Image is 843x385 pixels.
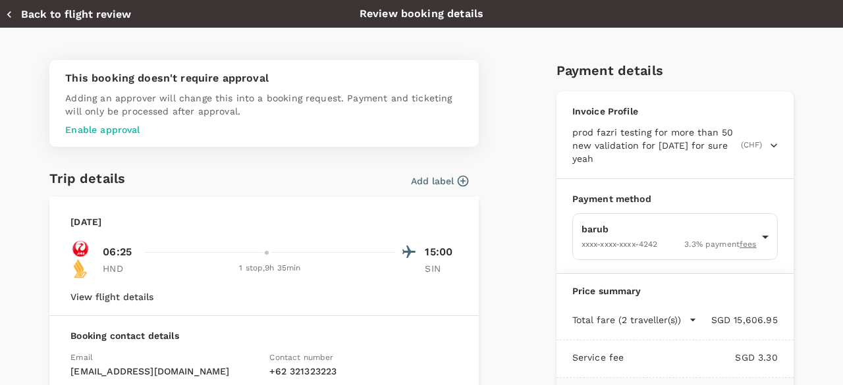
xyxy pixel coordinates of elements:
p: Adding an approver will change this into a booking request. Payment and ticketing will only be pr... [65,91,463,118]
p: + 62 321323223 [269,365,458,378]
button: View flight details [70,292,153,302]
button: Add label [411,174,468,188]
h6: Trip details [49,168,125,189]
p: Booking contact details [70,329,458,342]
p: Enable approval [65,123,463,136]
h6: Payment details [557,60,794,81]
p: Price summary [572,284,778,297]
p: This booking doesn't require approval [65,70,463,86]
p: Invoice Profile [572,105,778,118]
p: Total fare (2 traveller(s)) [572,313,681,326]
button: prod fazri testing for more than 50 new validation for [DATE] for sure yeah(CHF) [572,126,778,165]
img: JL [70,239,90,259]
p: barub [582,222,757,236]
img: SQ [70,259,90,278]
button: Back to flight review [5,8,131,21]
p: [EMAIL_ADDRESS][DOMAIN_NAME] [70,365,259,378]
p: HND [103,262,136,275]
p: Service fee [572,351,624,364]
p: SGD 15,606.95 [697,313,778,326]
div: 1 stop , 9h 35min [144,262,396,275]
p: 06:25 [103,244,132,260]
u: fees [740,240,757,249]
span: 3.3 % payment [684,238,756,251]
button: Total fare (2 traveller(s)) [572,313,697,326]
div: barubXXXX-XXXX-XXXX-42423.3% paymentfees [572,213,778,260]
p: Review booking details [360,6,483,22]
span: XXXX-XXXX-XXXX-4242 [582,240,658,249]
p: 15:00 [425,244,458,260]
span: (CHF) [741,139,762,152]
p: Payment method [572,192,778,205]
p: [DATE] [70,215,101,228]
span: Contact number [269,353,333,362]
p: SIN [425,262,458,275]
p: SGD 3.30 [624,351,777,364]
span: Email [70,353,93,362]
span: prod fazri testing for more than 50 new validation for [DATE] for sure yeah [572,126,738,165]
